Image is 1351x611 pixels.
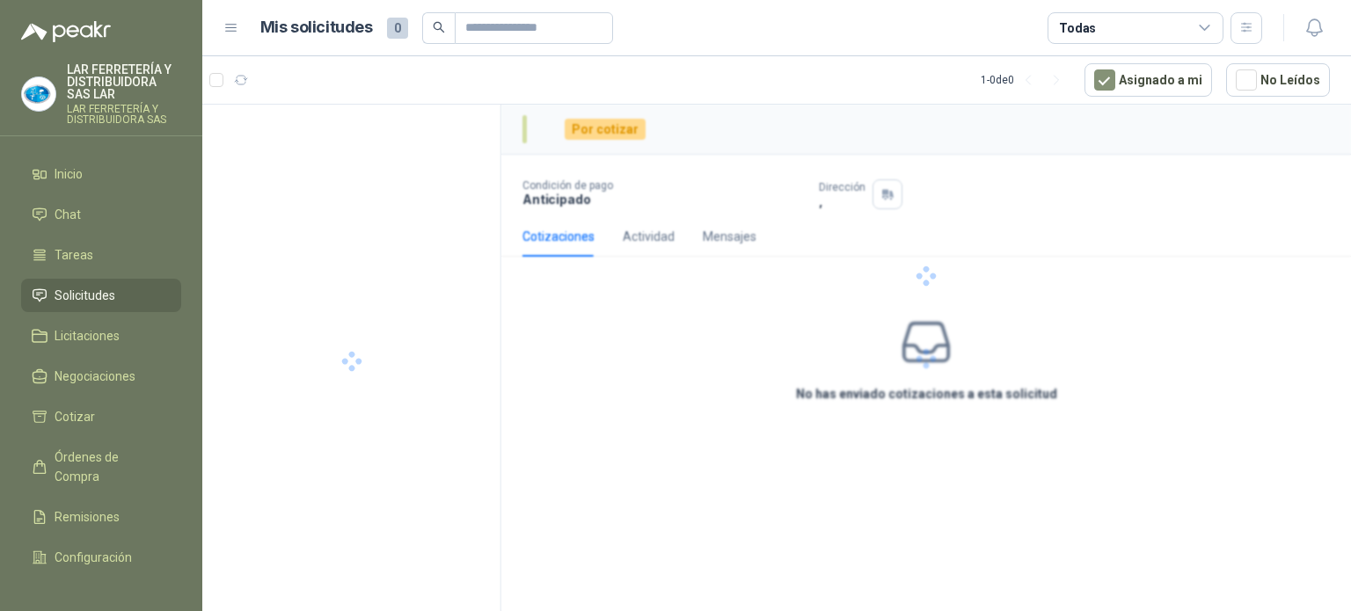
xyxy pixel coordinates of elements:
a: Licitaciones [21,319,181,353]
a: Cotizar [21,400,181,433]
div: 1 - 0 de 0 [981,66,1070,94]
button: No Leídos [1226,63,1330,97]
a: Órdenes de Compra [21,440,181,493]
span: Remisiones [55,507,120,527]
span: Chat [55,205,81,224]
p: LAR FERRETERÍA Y DISTRIBUIDORA SAS LAR [67,63,181,100]
button: Asignado a mi [1084,63,1212,97]
a: Solicitudes [21,279,181,312]
div: Todas [1059,18,1096,38]
a: Inicio [21,157,181,191]
span: Negociaciones [55,367,135,386]
span: Solicitudes [55,286,115,305]
img: Logo peakr [21,21,111,42]
a: Tareas [21,238,181,272]
img: Company Logo [22,77,55,111]
span: Configuración [55,548,132,567]
span: Cotizar [55,407,95,426]
p: LAR FERRETERÍA Y DISTRIBUIDORA SAS [67,104,181,125]
span: Tareas [55,245,93,265]
span: Órdenes de Compra [55,447,164,486]
a: Chat [21,198,181,231]
h1: Mis solicitudes [260,15,373,40]
span: Inicio [55,164,83,184]
span: search [433,21,445,33]
a: Configuración [21,541,181,574]
span: Licitaciones [55,326,120,346]
a: Remisiones [21,500,181,534]
span: 0 [387,18,408,39]
a: Negociaciones [21,360,181,393]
